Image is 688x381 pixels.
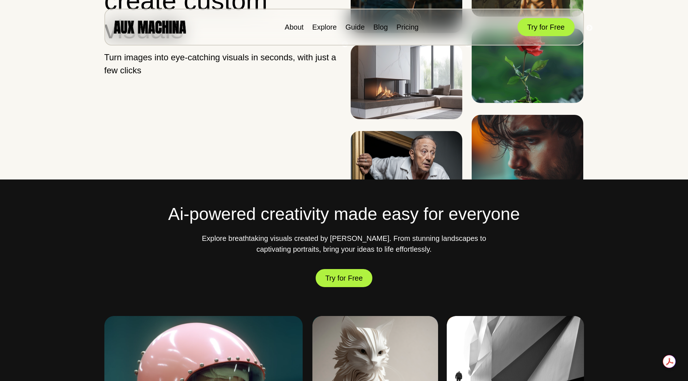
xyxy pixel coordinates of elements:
img: Image [351,131,462,205]
button: Try for Free [316,268,373,288]
img: Image [351,45,462,119]
a: Pricing [397,23,419,31]
a: Guide [345,23,364,31]
p: Turn images into eye-catching visuals in seconds, with just a few clicks [104,51,338,77]
p: Explore breathtaking visuals created by [PERSON_NAME]. From stunning landscapes to captivating po... [200,233,489,255]
h2: Ai-powered creativity made easy for everyone [104,201,584,227]
img: Image [472,29,583,103]
img: Image [472,115,583,189]
a: About [285,23,303,31]
button: Previous [341,41,349,48]
a: Explore [312,23,337,31]
a: Blog [373,23,388,31]
button: Try for Free [518,18,575,36]
button: Next [464,41,472,48]
img: AUX MACHINA [114,21,186,33]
